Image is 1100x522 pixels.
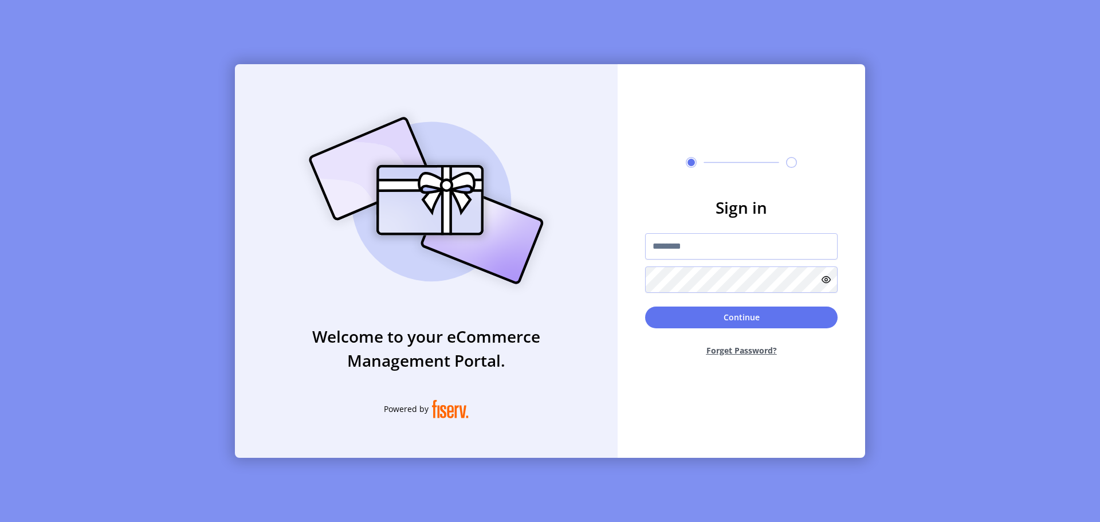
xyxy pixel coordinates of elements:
[235,324,618,372] h3: Welcome to your eCommerce Management Portal.
[645,335,838,366] button: Forget Password?
[292,104,561,297] img: card_Illustration.svg
[384,403,429,415] span: Powered by
[645,195,838,219] h3: Sign in
[645,307,838,328] button: Continue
